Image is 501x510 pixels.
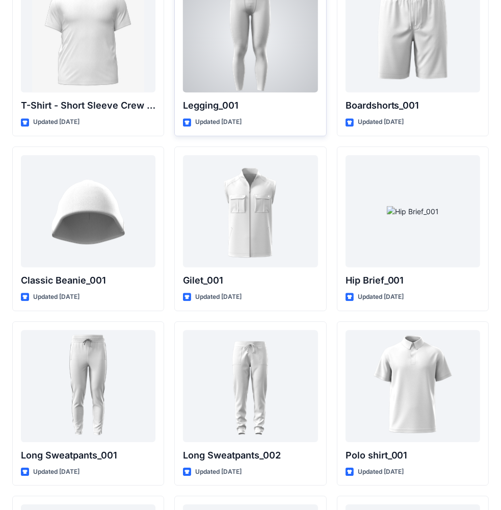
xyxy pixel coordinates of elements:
[21,330,155,442] a: Long Sweatpants_001
[33,117,80,127] p: Updated [DATE]
[183,330,318,442] a: Long Sweatpants_002
[195,292,242,302] p: Updated [DATE]
[33,467,80,477] p: Updated [DATE]
[346,330,480,442] a: Polo shirt_001
[346,273,480,288] p: Hip Brief_001
[358,292,404,302] p: Updated [DATE]
[33,292,80,302] p: Updated [DATE]
[195,117,242,127] p: Updated [DATE]
[183,98,318,113] p: Legging_001
[21,273,155,288] p: Classic Beanie_001
[21,448,155,463] p: Long Sweatpants_001
[346,448,480,463] p: Polo shirt_001
[183,448,318,463] p: Long Sweatpants_002
[346,98,480,113] p: Boardshorts_001
[346,155,480,267] a: Hip Brief_001
[183,155,318,267] a: Gilet_001
[358,467,404,477] p: Updated [DATE]
[358,117,404,127] p: Updated [DATE]
[21,98,155,113] p: T-Shirt - Short Sleeve Crew Neck
[183,273,318,288] p: Gilet_001
[21,155,155,267] a: Classic Beanie_001
[195,467,242,477] p: Updated [DATE]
